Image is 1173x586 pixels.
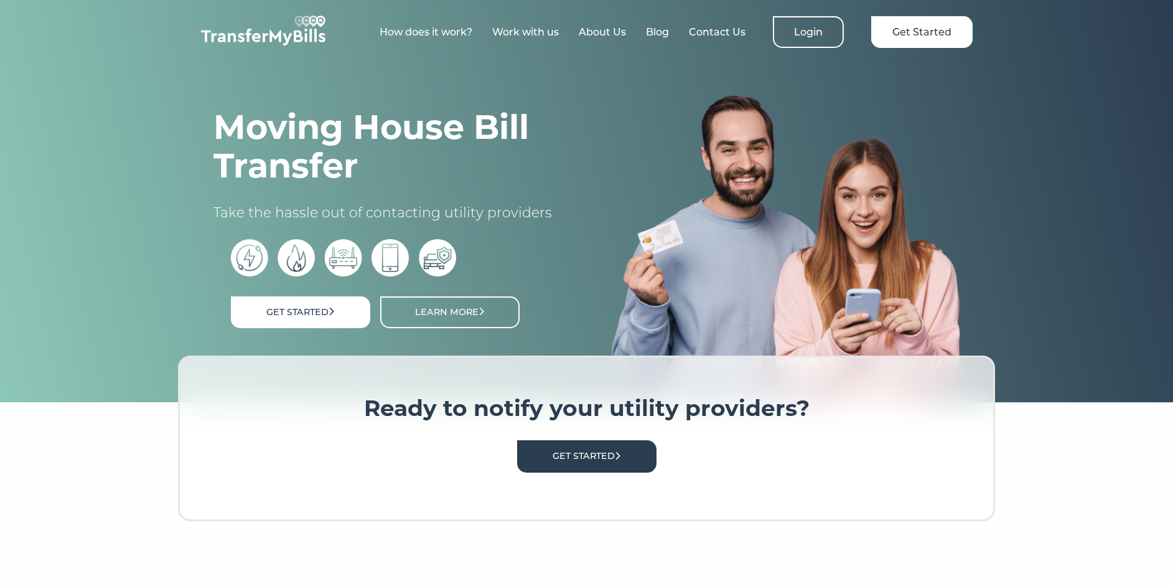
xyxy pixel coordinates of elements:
p: Take the hassle out of contacting utility providers [213,204,562,222]
a: How does it work? [380,26,472,38]
img: broadband icon [325,239,362,276]
a: Work with us [492,26,559,38]
a: About Us [579,26,626,38]
h3: Ready to notify your utility providers? [217,395,955,422]
img: gas bills icon [278,239,315,276]
a: Login [773,16,844,48]
a: Blog [646,26,669,38]
img: electric bills icon [231,239,268,276]
a: Get Started [231,296,370,328]
a: Learn More [380,296,520,328]
a: Contact Us [689,26,745,38]
img: phone bill icon [372,239,409,276]
h1: Moving House Bill Transfer [213,108,562,185]
img: TransferMyBills.com - Helping ease the stress of moving [201,16,325,45]
a: Get Started [517,440,657,472]
a: Get Started [871,16,973,48]
img: image%203.png [612,94,960,402]
img: car insurance icon [419,239,456,276]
